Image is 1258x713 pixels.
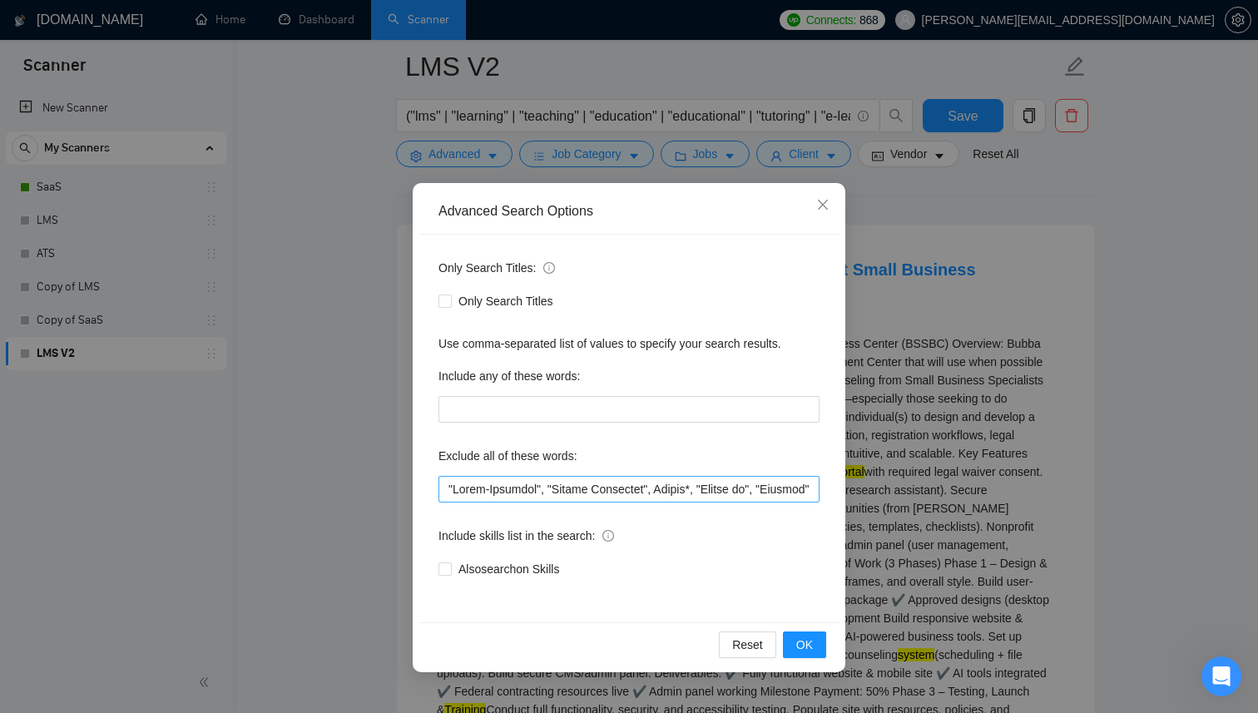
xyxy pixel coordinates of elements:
span: Also search on Skills [452,560,566,578]
span: close [816,198,830,211]
span: OK [796,636,813,654]
span: Only Search Titles: [438,259,555,277]
span: Only Search Titles [452,292,560,310]
span: Include skills list in the search: [438,527,614,545]
span: Reset [732,636,763,654]
div: Advanced Search Options [438,202,820,220]
label: Exclude all of these words: [438,443,577,469]
label: Include any of these words: [438,363,580,389]
button: OK [783,631,826,658]
span: info-circle [543,262,555,274]
button: Reset [719,631,776,658]
span: info-circle [602,530,614,542]
div: Use comma-separated list of values to specify your search results. [438,334,820,353]
button: Close [800,183,845,228]
iframe: Intercom live chat [1201,656,1241,696]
